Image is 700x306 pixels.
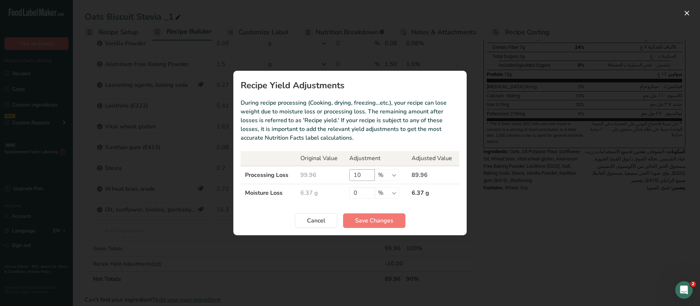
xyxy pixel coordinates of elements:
[241,98,459,142] p: During recipe processing (Cooking, drying, freezing…etc.), your recipe can lose weight due to moi...
[345,151,407,166] th: Adjustment
[241,166,296,184] td: Processing Loss
[307,216,325,225] span: Cancel
[355,216,393,225] span: Save Changes
[241,81,459,90] h1: Recipe Yield Adjustments
[296,151,345,166] th: Original Value
[343,213,405,228] button: Save Changes
[241,184,296,202] td: Moisture Loss
[407,151,459,166] th: Adjusted Value
[296,184,345,202] td: 6.37 g
[407,166,459,184] td: 89.96
[407,184,459,202] td: 6.37 g
[295,213,337,228] button: Cancel
[296,166,345,184] td: 99.96
[675,281,693,299] iframe: Intercom live chat
[690,281,696,287] span: 2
